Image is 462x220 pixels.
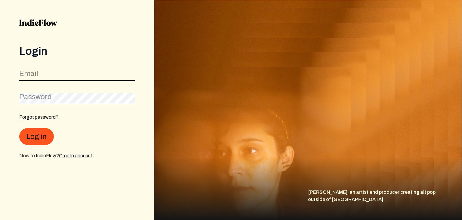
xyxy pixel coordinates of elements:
[19,19,57,26] img: indieflow-logo-black.svg
[19,152,135,159] div: New to IndieFlow?
[19,115,58,120] a: Forgot password?
[59,153,92,158] a: Create account
[19,128,54,145] button: Log in
[19,45,135,57] div: Login
[308,189,462,220] div: [PERSON_NAME], an artist and producer creating alt pop outside of [GEOGRAPHIC_DATA]
[19,69,38,78] label: Email
[19,92,52,102] label: Password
